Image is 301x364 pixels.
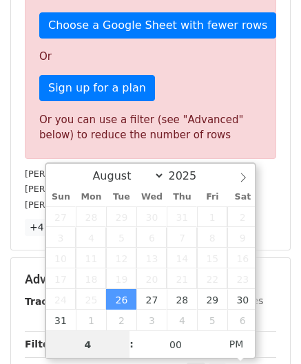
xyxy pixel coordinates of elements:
[197,310,227,330] span: September 5, 2025
[167,310,197,330] span: September 4, 2025
[197,268,227,289] span: August 22, 2025
[227,289,258,310] span: August 30, 2025
[136,193,167,202] span: Wed
[218,330,256,358] span: Click to toggle
[136,268,167,289] span: August 20, 2025
[136,206,167,227] span: July 30, 2025
[167,206,197,227] span: July 31, 2025
[46,193,76,202] span: Sun
[39,112,262,143] div: Or you can use a filter (see "Advanced" below) to reduce the number of rows
[167,193,197,202] span: Thu
[25,200,251,210] small: [PERSON_NAME][EMAIL_ADDRESS][DOMAIN_NAME]
[46,268,76,289] span: August 17, 2025
[197,289,227,310] span: August 29, 2025
[227,248,258,268] span: August 16, 2025
[167,289,197,310] span: August 28, 2025
[25,339,60,350] strong: Filters
[39,50,262,64] p: Or
[136,289,167,310] span: August 27, 2025
[106,310,136,330] span: September 2, 2025
[106,227,136,248] span: August 5, 2025
[197,248,227,268] span: August 15, 2025
[76,206,106,227] span: July 28, 2025
[227,310,258,330] span: September 6, 2025
[25,272,276,287] h5: Advanced
[25,184,251,194] small: [PERSON_NAME][EMAIL_ADDRESS][DOMAIN_NAME]
[197,206,227,227] span: August 1, 2025
[76,289,106,310] span: August 25, 2025
[227,268,258,289] span: August 23, 2025
[46,206,76,227] span: July 27, 2025
[167,268,197,289] span: August 21, 2025
[106,289,136,310] span: August 26, 2025
[39,12,276,39] a: Choose a Google Sheet with fewer rows
[76,193,106,202] span: Mon
[76,248,106,268] span: August 11, 2025
[46,310,76,330] span: August 31, 2025
[46,227,76,248] span: August 3, 2025
[106,268,136,289] span: August 19, 2025
[106,193,136,202] span: Tue
[227,206,258,227] span: August 2, 2025
[136,227,167,248] span: August 6, 2025
[25,169,251,179] small: [PERSON_NAME][EMAIL_ADDRESS][DOMAIN_NAME]
[76,310,106,330] span: September 1, 2025
[106,206,136,227] span: July 29, 2025
[136,310,167,330] span: September 3, 2025
[227,227,258,248] span: August 9, 2025
[227,193,258,202] span: Sat
[197,227,227,248] span: August 8, 2025
[167,248,197,268] span: August 14, 2025
[76,268,106,289] span: August 18, 2025
[136,248,167,268] span: August 13, 2025
[25,296,71,307] strong: Tracking
[165,169,214,182] input: Year
[46,248,76,268] span: August 10, 2025
[46,331,130,358] input: Hour
[106,248,136,268] span: August 12, 2025
[46,289,76,310] span: August 24, 2025
[134,331,218,358] input: Minute
[39,75,155,101] a: Sign up for a plan
[129,330,134,358] span: :
[76,227,106,248] span: August 4, 2025
[25,219,83,236] a: +47 more
[197,193,227,202] span: Fri
[167,227,197,248] span: August 7, 2025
